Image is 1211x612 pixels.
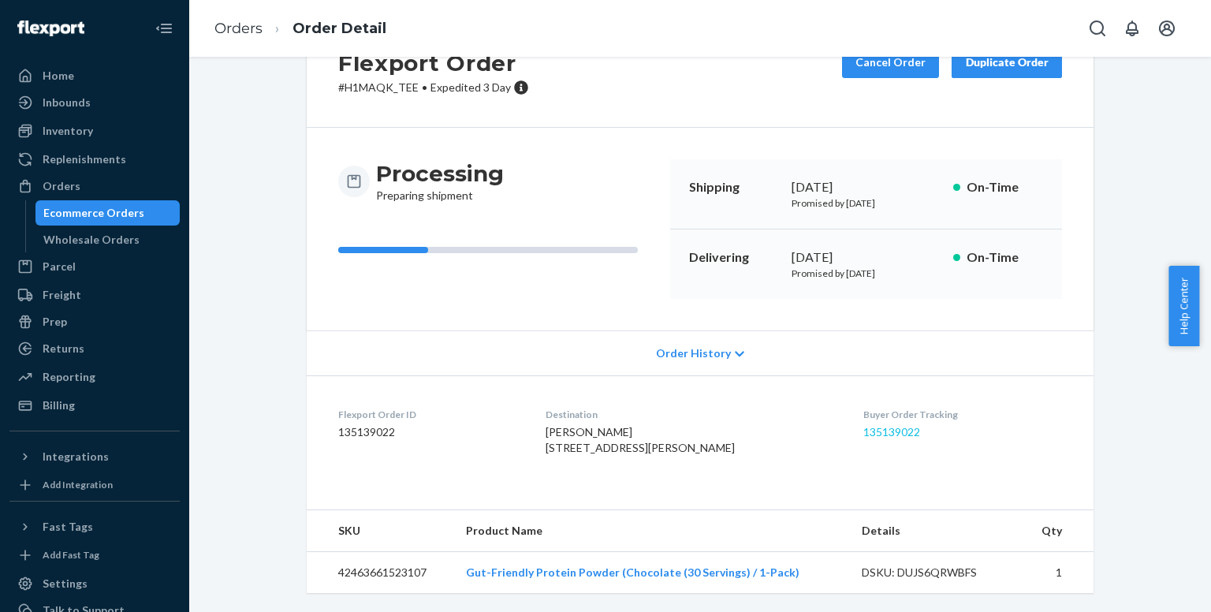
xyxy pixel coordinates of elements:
button: Open notifications [1116,13,1148,44]
div: Orders [43,178,80,194]
div: [DATE] [792,248,941,267]
a: Inventory [9,118,180,144]
th: Details [849,510,1023,552]
th: SKU [307,510,453,552]
p: Delivering [689,248,779,267]
h2: Flexport Order [338,47,529,80]
div: Freight [43,287,81,303]
a: Wholesale Orders [35,227,181,252]
div: Parcel [43,259,76,274]
div: Duplicate Order [965,54,1049,70]
p: # H1MAQK_TEE [338,80,529,95]
span: Order History [656,345,731,361]
a: Settings [9,571,180,596]
a: Reporting [9,364,180,390]
a: 135139022 [863,425,920,438]
p: Shipping [689,178,779,196]
h3: Processing [376,159,504,188]
button: Open Search Box [1082,13,1113,44]
a: Add Integration [9,476,180,494]
p: On-Time [967,248,1043,267]
span: Expedited 3 Day [430,80,511,94]
ol: breadcrumbs [202,6,399,52]
dt: Destination [546,408,839,421]
button: Help Center [1168,266,1199,346]
dt: Flexport Order ID [338,408,520,421]
dt: Buyer Order Tracking [863,408,1062,421]
div: Fast Tags [43,519,93,535]
div: Wholesale Orders [43,232,140,248]
button: Integrations [9,444,180,469]
button: Open account menu [1151,13,1183,44]
a: Billing [9,393,180,418]
button: Close Navigation [148,13,180,44]
a: Ecommerce Orders [35,200,181,226]
p: On-Time [967,178,1043,196]
a: Inbounds [9,90,180,115]
button: Fast Tags [9,514,180,539]
div: Add Fast Tag [43,548,99,562]
img: Flexport logo [17,21,84,36]
div: Replenishments [43,151,126,167]
td: 42463661523107 [307,552,453,594]
div: [DATE] [792,178,941,196]
a: Replenishments [9,147,180,172]
button: Cancel Order [842,47,939,78]
a: Returns [9,336,180,361]
span: • [422,80,427,94]
td: 1 [1022,552,1094,594]
div: Integrations [43,449,109,465]
div: Returns [43,341,84,356]
div: Preparing shipment [376,159,504,203]
div: Inbounds [43,95,91,110]
a: Home [9,63,180,88]
p: Promised by [DATE] [792,196,941,210]
div: Inventory [43,123,93,139]
th: Product Name [453,510,849,552]
a: Add Fast Tag [9,546,180,565]
a: Order Detail [293,20,386,37]
div: Billing [43,397,75,413]
div: Home [43,68,74,84]
a: Freight [9,282,180,308]
a: Parcel [9,254,180,279]
a: Orders [214,20,263,37]
div: Reporting [43,369,95,385]
div: Ecommerce Orders [43,205,144,221]
a: Orders [9,174,180,199]
div: Add Integration [43,478,113,491]
p: Promised by [DATE] [792,267,941,280]
span: [PERSON_NAME] [STREET_ADDRESS][PERSON_NAME] [546,425,735,454]
div: Prep [43,314,67,330]
a: Gut-Friendly Protein Powder (Chocolate (30 Servings) / 1-Pack) [466,565,799,579]
a: Prep [9,309,180,334]
th: Qty [1022,510,1094,552]
div: Settings [43,576,88,591]
dd: 135139022 [338,424,520,440]
button: Duplicate Order [952,47,1062,78]
div: DSKU: DUJS6QRWBFS [862,565,1010,580]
